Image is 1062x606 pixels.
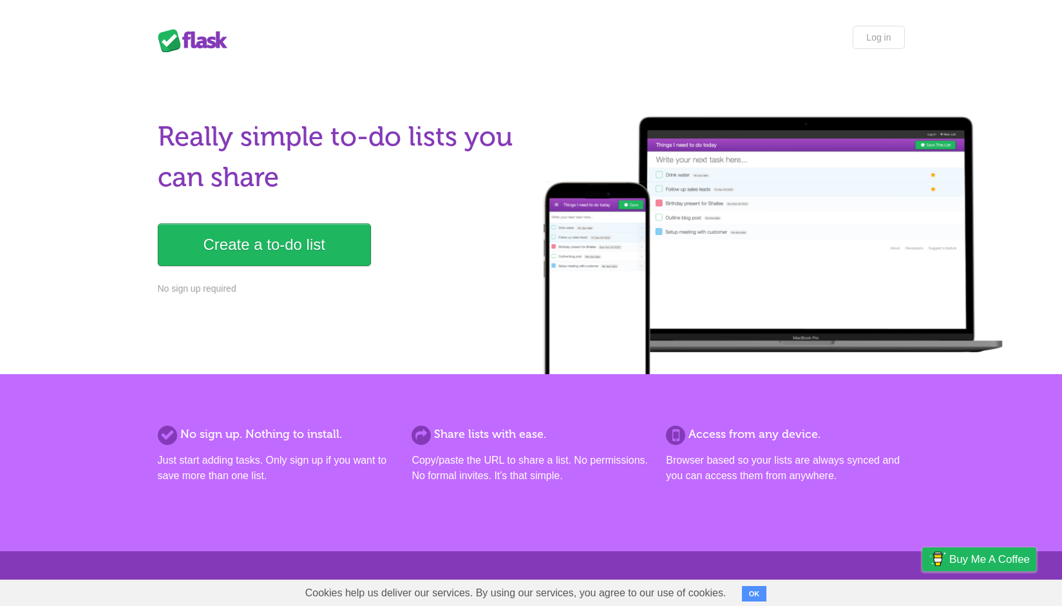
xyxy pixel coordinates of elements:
p: Copy/paste the URL to share a list. No permissions. No formal invites. It's that simple. [412,453,650,484]
p: Just start adding tasks. Only sign up if you want to save more than one list. [158,453,396,484]
p: Browser based so your lists are always synced and you can access them from anywhere. [666,453,904,484]
a: Buy me a coffee [922,547,1036,571]
span: Cookies help us deliver our services. By using our services, you agree to our use of cookies. [292,580,739,606]
h2: Share lists with ease. [412,426,650,443]
h1: Really simple to-do lists you can share [158,117,524,198]
span: Buy me a coffee [949,548,1030,571]
h2: Access from any device. [666,426,904,443]
a: Create a to-do list [158,223,371,266]
h2: No sign up. Nothing to install. [158,426,396,443]
button: OK [742,586,767,601]
img: Buy me a coffee [929,548,946,570]
p: No sign up required [158,282,524,296]
div: Flask Lists [158,29,235,52]
a: Log in [853,26,904,49]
